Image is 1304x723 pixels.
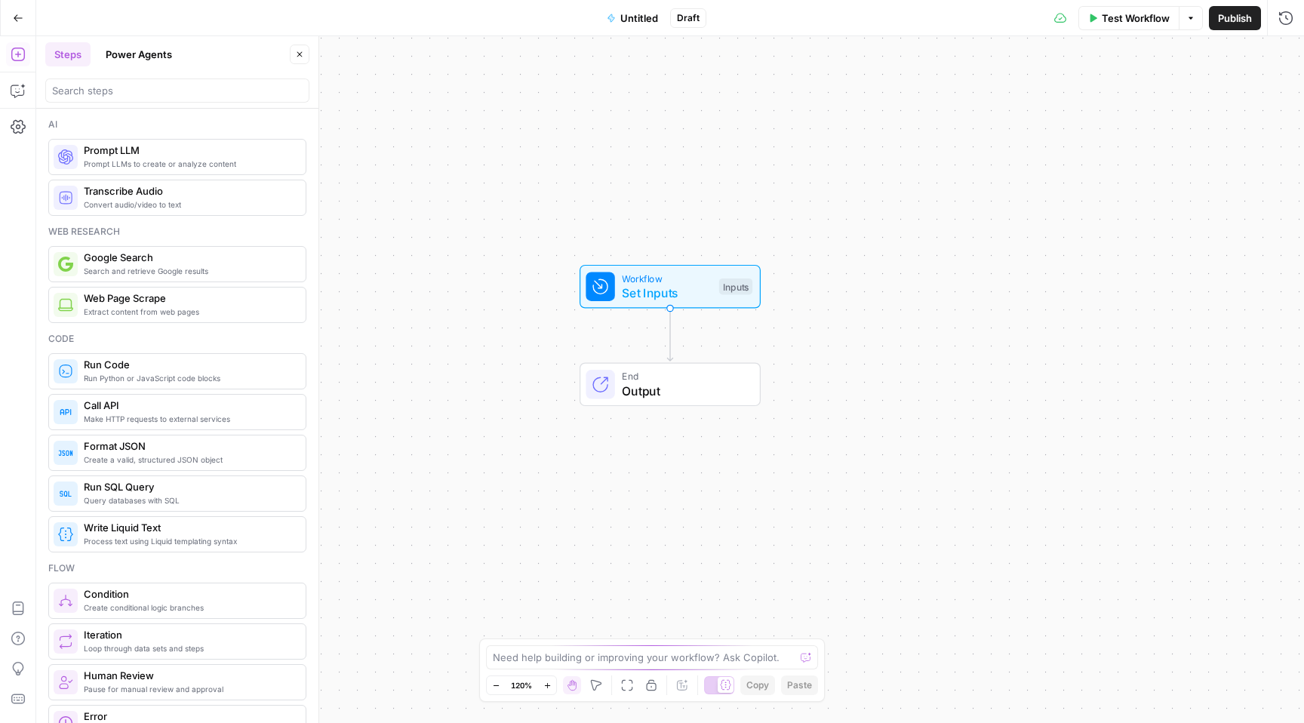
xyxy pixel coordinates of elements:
[45,42,91,66] button: Steps
[84,642,294,654] span: Loop through data sets and steps
[781,675,818,695] button: Paste
[1102,11,1170,26] span: Test Workflow
[84,265,294,277] span: Search and retrieve Google results
[84,627,294,642] span: Iteration
[84,291,294,306] span: Web Page Scrape
[530,363,810,407] div: EndOutput
[84,183,294,198] span: Transcribe Audio
[530,265,810,309] div: WorkflowSet InputsInputs
[622,271,712,285] span: Workflow
[1209,6,1261,30] button: Publish
[48,225,306,238] div: Web research
[84,372,294,384] span: Run Python or JavaScript code blocks
[84,479,294,494] span: Run SQL Query
[84,520,294,535] span: Write Liquid Text
[52,83,303,98] input: Search steps
[84,454,294,466] span: Create a valid, structured JSON object
[84,357,294,372] span: Run Code
[622,382,745,400] span: Output
[48,561,306,575] div: Flow
[84,586,294,601] span: Condition
[48,118,306,131] div: Ai
[719,278,752,295] div: Inputs
[622,284,712,302] span: Set Inputs
[84,683,294,695] span: Pause for manual review and approval
[84,494,294,506] span: Query databases with SQL
[84,398,294,413] span: Call API
[84,438,294,454] span: Format JSON
[620,11,658,26] span: Untitled
[84,535,294,547] span: Process text using Liquid templating syntax
[511,679,532,691] span: 120%
[746,678,769,692] span: Copy
[677,11,700,25] span: Draft
[97,42,181,66] button: Power Agents
[48,332,306,346] div: Code
[1218,11,1252,26] span: Publish
[84,601,294,614] span: Create conditional logic branches
[667,309,672,361] g: Edge from start to end
[84,250,294,265] span: Google Search
[598,6,667,30] button: Untitled
[84,198,294,211] span: Convert audio/video to text
[84,413,294,425] span: Make HTTP requests to external services
[740,675,775,695] button: Copy
[84,143,294,158] span: Prompt LLM
[84,158,294,170] span: Prompt LLMs to create or analyze content
[622,369,745,383] span: End
[787,678,812,692] span: Paste
[1078,6,1179,30] button: Test Workflow
[84,306,294,318] span: Extract content from web pages
[84,668,294,683] span: Human Review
